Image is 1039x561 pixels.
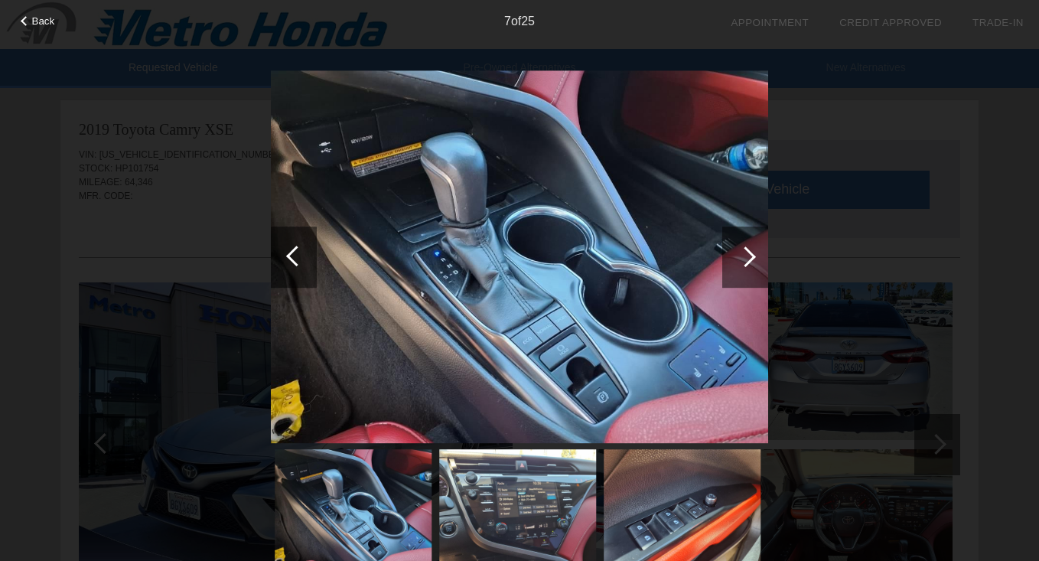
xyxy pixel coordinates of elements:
a: Trade-In [972,17,1024,28]
a: Appointment [731,17,809,28]
img: 694b6b008d332ddcbe2b7ed9799c9cae.jpg [271,70,768,444]
span: Back [32,15,55,27]
span: 25 [521,15,535,28]
span: 7 [504,15,511,28]
a: Credit Approved [839,17,942,28]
